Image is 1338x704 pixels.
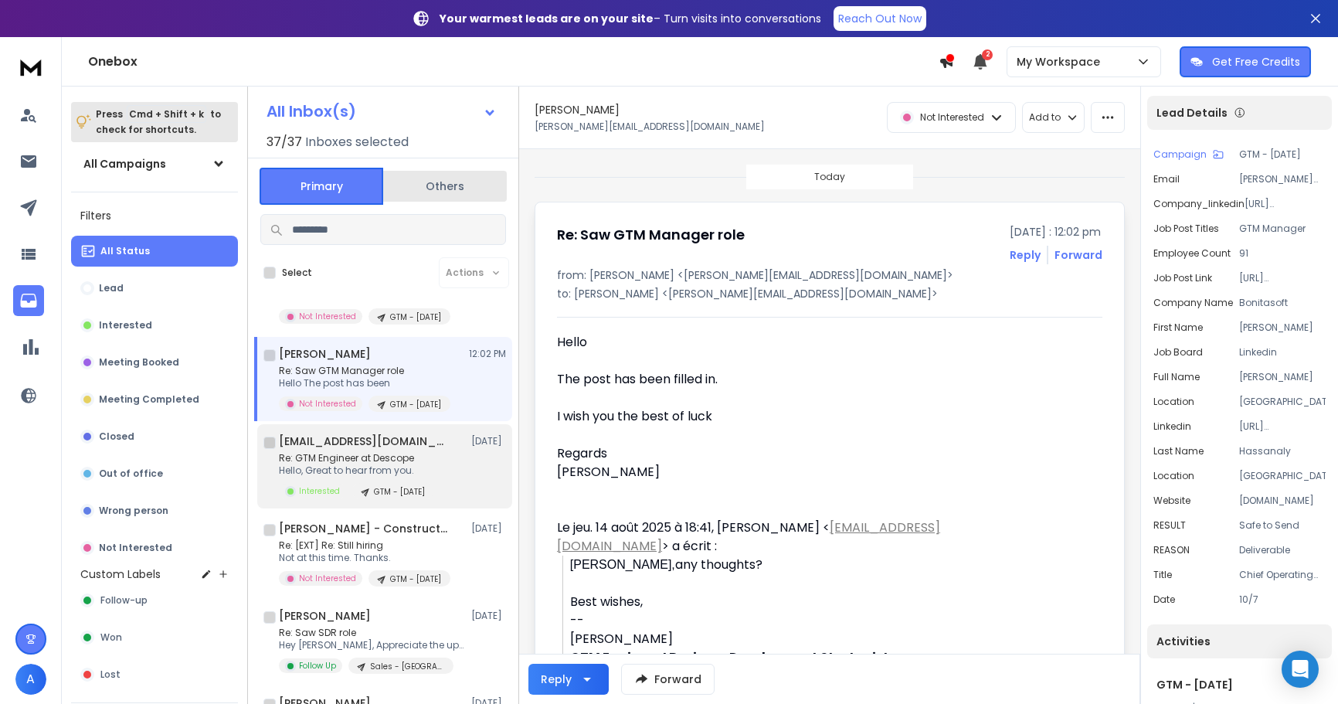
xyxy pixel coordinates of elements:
button: Primary [260,168,383,205]
p: [URL][DOMAIN_NAME][PERSON_NAME] [1239,420,1326,433]
p: Re: Saw GTM Manager role [279,365,450,377]
p: 10/7 [1239,593,1326,606]
span: Follow-up [100,594,148,607]
h1: All Inbox(s) [267,104,356,119]
p: Lead Details [1156,105,1228,121]
button: Closed [71,421,238,452]
p: Job Post Titles [1153,223,1219,235]
p: GTM - [DATE] [390,399,441,410]
button: Reply [528,664,609,695]
p: Full Name [1153,371,1200,383]
p: Out of office [99,468,163,480]
p: [PERSON_NAME] [1239,321,1326,334]
p: Hello The post has been [279,377,450,389]
div: Reply [541,672,572,687]
p: Not Interested [99,542,172,554]
p: Re: [EXT] Re: Still hiring [279,539,450,552]
p: GTM - [DATE] [374,486,425,498]
strong: Your warmest leads are on your site [440,11,654,26]
p: Closed [99,430,134,443]
button: Meeting Booked [71,347,238,378]
h1: Onebox [88,53,939,71]
p: Not Interested [299,311,356,322]
p: location [1153,396,1194,408]
p: Hassanaly [1239,445,1326,457]
p: Hey [PERSON_NAME], Appreciate the update. [279,639,464,651]
p: [URL][DOMAIN_NAME] [1239,272,1326,284]
button: All Inbox(s) [254,96,509,127]
p: First Name [1153,321,1203,334]
h1: [EMAIL_ADDRESS][DOMAIN_NAME] [279,434,449,449]
p: Follow Up [299,660,336,672]
h3: Filters [71,205,238,226]
p: Hello, Great to hear from you. [279,464,434,477]
div: Hello [557,333,1008,500]
p: Not Interested [920,111,984,124]
p: REASON [1153,544,1190,556]
button: Lead [71,273,238,304]
h3: Custom Labels [80,566,161,582]
span: [PERSON_NAME] [570,558,672,571]
div: I wish you the best of luck [557,407,1008,426]
p: Location [1153,470,1194,482]
p: Company Name [1153,297,1233,309]
div: any thoughts? [570,556,1008,574]
p: Re: GTM Engineer at Descope [279,452,434,464]
div: Forward [1054,247,1102,263]
p: Get Free Credits [1212,54,1300,70]
p: title [1153,569,1172,581]
p: GTM Manager [1239,223,1326,235]
p: Last Name [1153,445,1204,457]
p: website [1153,495,1190,507]
div: Le jeu. 14 août 2025 à 18:41, [PERSON_NAME] < > a écrit : [557,519,1008,556]
div: Open Intercom Messenger [1282,651,1319,688]
p: Today [814,171,845,183]
p: Not at this time. Thanks. [279,552,450,564]
p: company_linkedin [1153,198,1245,210]
h3: Inboxes selected [305,133,409,151]
p: Wrong person [99,505,168,517]
button: Forward [621,664,715,695]
h1: Re: Saw GTM Manager role [557,224,745,246]
p: from: [PERSON_NAME] <[PERSON_NAME][EMAIL_ADDRESS][DOMAIN_NAME]> [557,267,1102,283]
span: Cmd + Shift + k [127,105,206,123]
button: A [15,664,46,695]
p: Campaign [1153,148,1207,161]
div: The post has been filled in. [557,370,1008,389]
p: GTM - [DATE] [1239,148,1326,161]
h1: [PERSON_NAME] [279,346,371,362]
div: Best wishes, [570,593,1008,611]
button: All Status [71,236,238,267]
span: , [671,558,674,571]
p: Lead [99,282,124,294]
button: Lost [71,659,238,690]
h1: All Campaigns [83,156,166,172]
button: Campaign [1153,148,1224,161]
p: RESULT [1153,519,1186,532]
p: Meeting Completed [99,393,199,406]
p: GTM - [DATE] [390,573,441,585]
p: [PERSON_NAME] [1239,371,1326,383]
p: linkedin [1153,420,1191,433]
button: Follow-up [71,585,238,616]
p: Email [1153,173,1180,185]
div: [PERSON_NAME] [570,630,1008,648]
p: Reach Out Now [838,11,922,26]
button: Not Interested [71,532,238,563]
button: Won [71,622,238,653]
button: Reply [1010,247,1041,263]
a: [EMAIL_ADDRESS][DOMAIN_NAME] [557,519,940,555]
p: Job Board [1153,346,1203,359]
div: -- [570,611,1008,630]
h1: [PERSON_NAME] - Construction Recruiter [279,521,449,536]
button: Get Free Credits [1180,46,1311,77]
p: Re: Saw SDR role [279,627,464,639]
p: Not Interested [299,573,356,584]
p: [DOMAIN_NAME] [1239,495,1326,507]
span: Lost [100,668,121,681]
button: Wrong person [71,495,238,526]
button: Out of office [71,458,238,489]
p: to: [PERSON_NAME] <[PERSON_NAME][EMAIL_ADDRESS][DOMAIN_NAME]> [557,286,1102,301]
